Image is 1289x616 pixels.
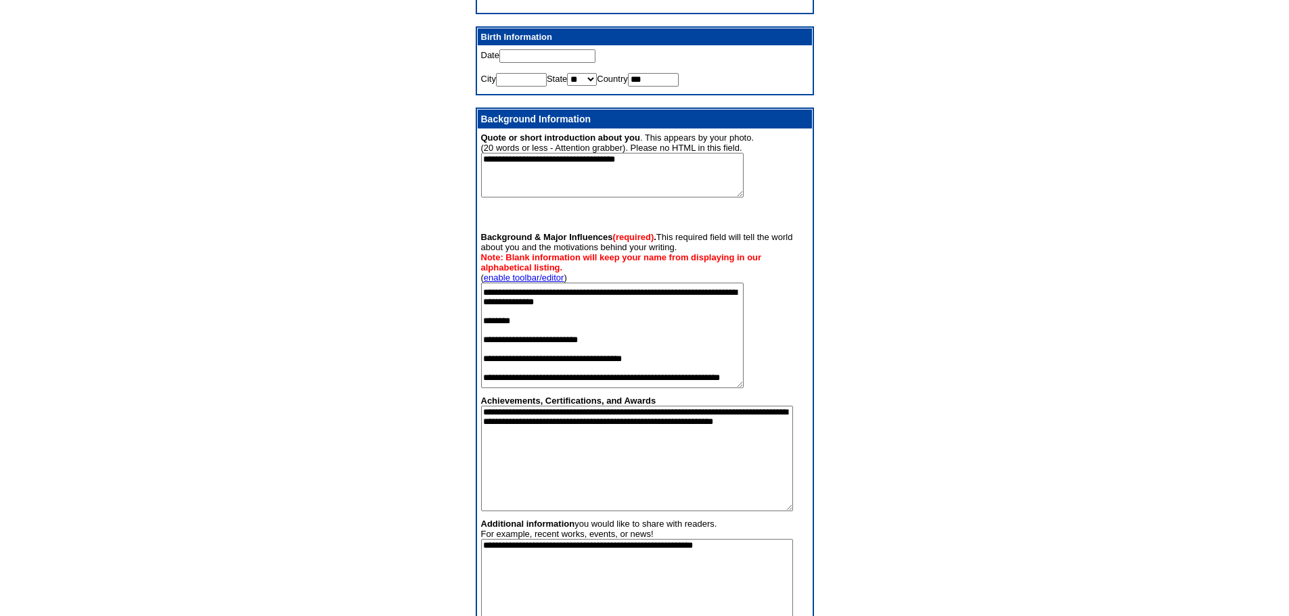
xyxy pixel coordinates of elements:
[481,133,640,143] font: Quote or short introduction about you
[481,232,656,242] strong: Background & Major Influences .
[481,519,575,529] strong: Additional information
[509,5,522,9] img: shim.gif
[481,32,552,42] b: Birth Information
[613,232,654,242] font: (required)
[481,396,656,406] strong: Achievements, Certifications, and Awards
[481,252,762,273] b: Note: Blank information will keep your name from displaying in our alphabetical listing.
[481,50,679,92] font: Date City State Country
[481,114,591,124] b: Background Information
[484,273,564,283] a: enable toolbar/editor
[481,133,754,199] font: . This appears by your photo. (20 words or less - Attention grabber). Please no HTML in this field.
[481,232,793,390] font: This required field will tell the world about you and the motivations behind your writing. ( )
[481,87,495,90] img: shim.gif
